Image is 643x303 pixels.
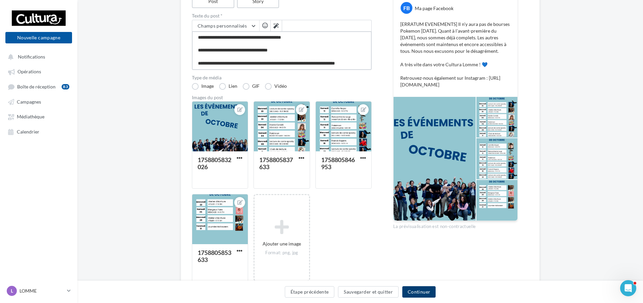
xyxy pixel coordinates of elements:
[192,75,372,80] label: Type de média
[192,95,372,100] div: Images du post
[192,13,372,18] label: Texte du post *
[4,125,73,138] a: Calendrier
[18,69,41,75] span: Opérations
[4,110,73,122] a: Médiathèque
[11,288,13,294] span: L
[415,5,453,12] div: Ma page Facebook
[4,50,71,63] button: Notifications
[4,80,73,93] a: Boîte de réception83
[17,114,44,120] span: Médiathèque
[259,156,293,171] div: 1758805837633
[192,20,259,32] button: Champs personnalisés
[243,83,260,90] label: GIF
[4,96,73,108] a: Campagnes
[192,83,214,90] label: Image
[198,23,247,29] span: Champs personnalisés
[20,288,64,294] p: LOMME
[4,65,73,77] a: Opérations
[198,249,231,263] div: 1758805853633
[285,286,335,298] button: Étape précédente
[321,156,355,171] div: 1758805846953
[265,83,287,90] label: Vidéo
[5,32,72,43] button: Nouvelle campagne
[400,21,511,88] p: [ERRATUM EVENEMENTS] Il n'y aura pas de bourses Pokemon [DATE]. Quant à l'avant-première du [DATE...
[401,2,412,14] div: FB
[17,99,41,105] span: Campagnes
[62,84,69,89] div: 83
[17,84,56,89] span: Boîte de réception
[18,54,45,60] span: Notifications
[219,83,237,90] label: Lien
[5,285,72,297] a: L LOMME
[198,156,231,171] div: 1758805832026
[620,280,636,296] iframe: Intercom live chat
[17,129,39,135] span: Calendrier
[402,286,436,298] button: Continuer
[393,221,518,230] div: La prévisualisation est non-contractuelle
[338,286,399,298] button: Sauvegarder et quitter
